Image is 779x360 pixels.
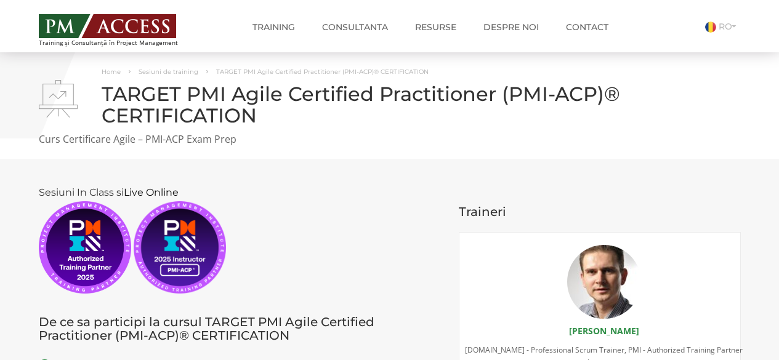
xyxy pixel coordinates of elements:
h3: De ce sa participi la cursul TARGET PMI Agile Certified Practitioner (PMI-ACP)® CERTIFICATION [39,315,441,342]
p: Sesiuni In Class si [39,183,441,294]
p: Curs Certificare Agile – PMI-ACP Exam Prep [39,132,741,146]
span: TARGET PMI Agile Certified Practitioner (PMI-ACP)® CERTIFICATION [216,68,429,76]
span: Training și Consultanță în Project Management [39,39,201,46]
a: Despre noi [474,15,548,39]
a: [PERSON_NAME] [569,325,639,337]
a: Consultanta [313,15,397,39]
h1: TARGET PMI Agile Certified Practitioner (PMI-ACP)® CERTIFICATION [39,83,741,126]
a: Sesiuni de training [139,68,198,76]
a: Resurse [406,15,466,39]
h3: Traineri [459,205,741,218]
img: TARGET PMI Agile Certified Practitioner (PMI-ACP)® CERTIFICATION [39,80,78,118]
a: Home [102,68,121,76]
img: Romana [705,22,716,33]
a: Training și Consultanță în Project Management [39,10,201,46]
span: Live Online [124,186,179,198]
img: Mihai Olaru [567,245,641,319]
a: RO [705,21,741,32]
a: Training [243,15,304,39]
a: Contact [557,15,618,39]
img: PM ACCESS - Echipa traineri si consultanti certificati PMP: Narciss Popescu, Mihai Olaru, Monica ... [39,14,176,38]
